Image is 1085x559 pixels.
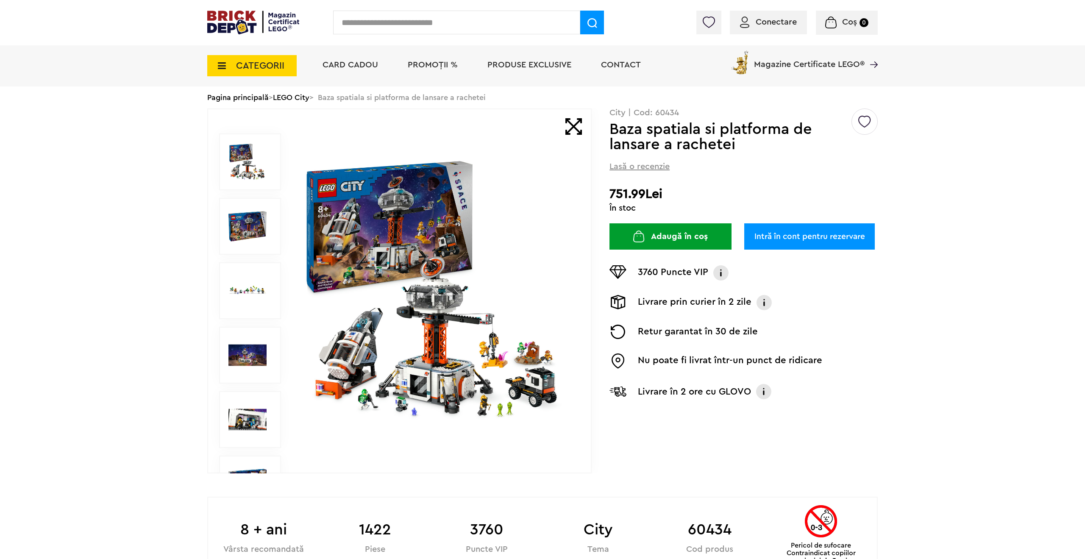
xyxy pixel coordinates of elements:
[654,545,765,553] div: Cod produs
[609,186,878,202] h2: 751.99Lei
[320,545,431,553] div: Piese
[712,265,729,281] img: Info VIP
[487,61,571,69] a: Produse exclusive
[609,265,626,279] img: Puncte VIP
[542,518,654,541] b: City
[431,518,542,541] b: 3760
[609,223,732,250] button: Adaugă în coș
[609,386,626,397] img: Livrare Glovo
[609,353,626,369] img: Easybox
[609,122,850,152] h1: Baza spatiala si platforma de lansare a rachetei
[408,61,458,69] a: PROMOȚII %
[207,86,878,108] div: > > Baza spatiala si platforma de lansare a rachetei
[228,400,267,439] img: LEGO City Baza spatiala si platforma de lansare a rachetei
[273,94,309,101] a: LEGO City
[207,94,269,101] a: Pagina principală
[638,295,751,310] p: Livrare prin curier în 2 zile
[300,154,573,427] img: Baza spatiala si platforma de lansare a rachetei
[228,336,267,374] img: Seturi Lego Baza spatiala si platforma de lansare a rachetei
[542,545,654,553] div: Tema
[208,545,320,553] div: Vârsta recomandată
[755,383,772,400] img: Info livrare cu GLOVO
[228,207,267,245] img: Baza spatiala si platforma de lansare a rachetei
[601,61,641,69] a: Contact
[609,161,670,172] span: Lasă o recenzie
[228,272,267,310] img: Baza spatiala si platforma de lansare a rachetei LEGO 60434
[744,223,875,250] a: Intră în cont pentru rezervare
[842,18,857,26] span: Coș
[860,18,868,27] small: 0
[609,204,878,212] div: În stoc
[638,385,751,398] p: Livrare în 2 ore cu GLOVO
[609,295,626,309] img: Livrare
[756,18,797,26] span: Conectare
[638,353,822,369] p: Nu poate fi livrat într-un punct de ridicare
[609,325,626,339] img: Returnare
[208,518,320,541] b: 8 + ani
[323,61,378,69] a: Card Cadou
[431,545,542,553] div: Puncte VIP
[228,465,267,503] img: Seturi Lego LEGO 60434
[654,518,765,541] b: 60434
[236,61,284,70] span: CATEGORII
[740,18,797,26] a: Conectare
[638,265,708,281] p: 3760 Puncte VIP
[320,518,431,541] b: 1422
[228,143,267,181] img: Baza spatiala si platforma de lansare a rachetei
[756,295,773,310] img: Info livrare prin curier
[865,49,878,58] a: Magazine Certificate LEGO®
[609,108,878,117] p: City | Cod: 60434
[638,325,758,339] p: Retur garantat în 30 de zile
[754,49,865,69] span: Magazine Certificate LEGO®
